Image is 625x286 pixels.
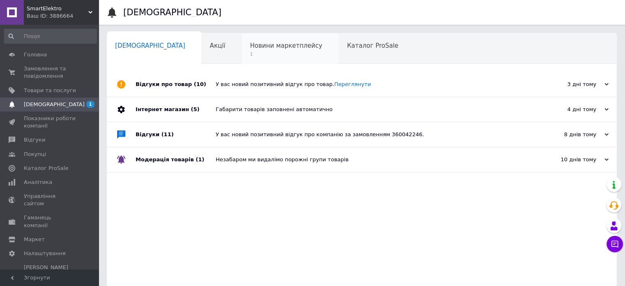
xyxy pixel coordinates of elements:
[24,250,66,257] span: Налаштування
[136,122,216,147] div: Відгуки
[24,136,45,144] span: Відгуки
[194,81,206,87] span: (10)
[607,236,623,252] button: Чат з покупцем
[161,131,174,137] span: (11)
[24,115,76,130] span: Показники роботи компанії
[24,236,45,243] span: Маркет
[4,29,97,44] input: Пошук
[250,51,322,57] span: 1
[24,165,68,172] span: Каталог ProSale
[347,42,398,49] span: Каталог ProSale
[191,106,199,112] span: (5)
[196,156,204,163] span: (1)
[210,42,226,49] span: Акції
[216,106,526,113] div: Габарити товарів заповнені автоматично
[526,81,609,88] div: 3 дні тому
[27,5,88,12] span: SmartElektro
[136,147,216,172] div: Модерація товарів
[526,156,609,163] div: 10 днів тому
[24,65,76,80] span: Замовлення та повідомлення
[216,156,526,163] div: Незабаром ми видалімо порожні групи товарів
[123,7,221,17] h1: [DEMOGRAPHIC_DATA]
[24,214,76,229] span: Гаманець компанії
[334,81,371,87] a: Переглянути
[86,101,95,108] span: 1
[24,179,52,186] span: Аналітика
[136,97,216,122] div: Інтернет магазин
[250,42,322,49] span: Новини маркетплейсу
[24,51,47,58] span: Головна
[136,72,216,97] div: Відгуки про товар
[216,81,526,88] div: У вас новий позитивний відгук про товар.
[24,87,76,94] span: Товари та послуги
[24,101,85,108] span: [DEMOGRAPHIC_DATA]
[115,42,185,49] span: [DEMOGRAPHIC_DATA]
[526,131,609,138] div: 8 днів тому
[24,151,46,158] span: Покупці
[27,12,99,20] div: Ваш ID: 3886664
[24,193,76,207] span: Управління сайтом
[526,106,609,113] div: 4 дні тому
[216,131,526,138] div: У вас новий позитивний відгук про компанію за замовленням 360042246.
